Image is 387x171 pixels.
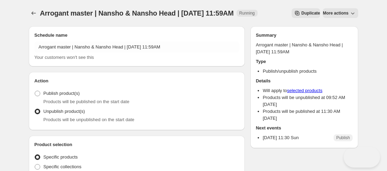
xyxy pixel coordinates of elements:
[272,44,384,147] iframe: Help Scout Beacon - Messages and Notifications
[34,32,239,39] h2: Schedule name
[263,108,353,122] li: Products will be published at 11:30 AM [DATE]
[239,10,255,16] span: Running
[29,8,38,18] button: Schedules
[43,117,134,122] span: Products will be unpublished on the start date
[292,8,320,18] button: Secondary action label
[344,147,380,168] iframe: Help Scout Beacon - Open
[43,99,129,104] span: Products will be published on the start date
[34,55,94,60] span: Your customers won't see this
[43,109,85,114] span: Unpublish product(s)
[301,10,320,16] span: Duplicate
[263,134,299,141] p: [DATE] 11:30 Sun
[323,8,358,18] button: More actions
[256,78,353,84] h2: Details
[43,91,80,96] span: Publish product(s)
[263,94,353,108] li: Products will be unpublished at 09:52 AM [DATE]
[256,32,353,39] h2: Summary
[34,141,239,148] h2: Product selection
[34,78,239,84] h2: Action
[263,68,353,75] li: Publish/unpublish products
[43,164,81,169] span: Specific collections
[256,58,353,65] h2: Type
[256,125,353,132] h2: Next events
[40,9,234,17] span: Arrogant master | Nansho & Nansho Head | [DATE] 11:59AM
[323,10,349,16] span: More actions
[43,154,78,160] span: Specific products
[263,87,353,94] li: Will apply to
[256,42,353,55] p: Arrogant master | Nansho & Nansho Head | [DATE] 11:59AM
